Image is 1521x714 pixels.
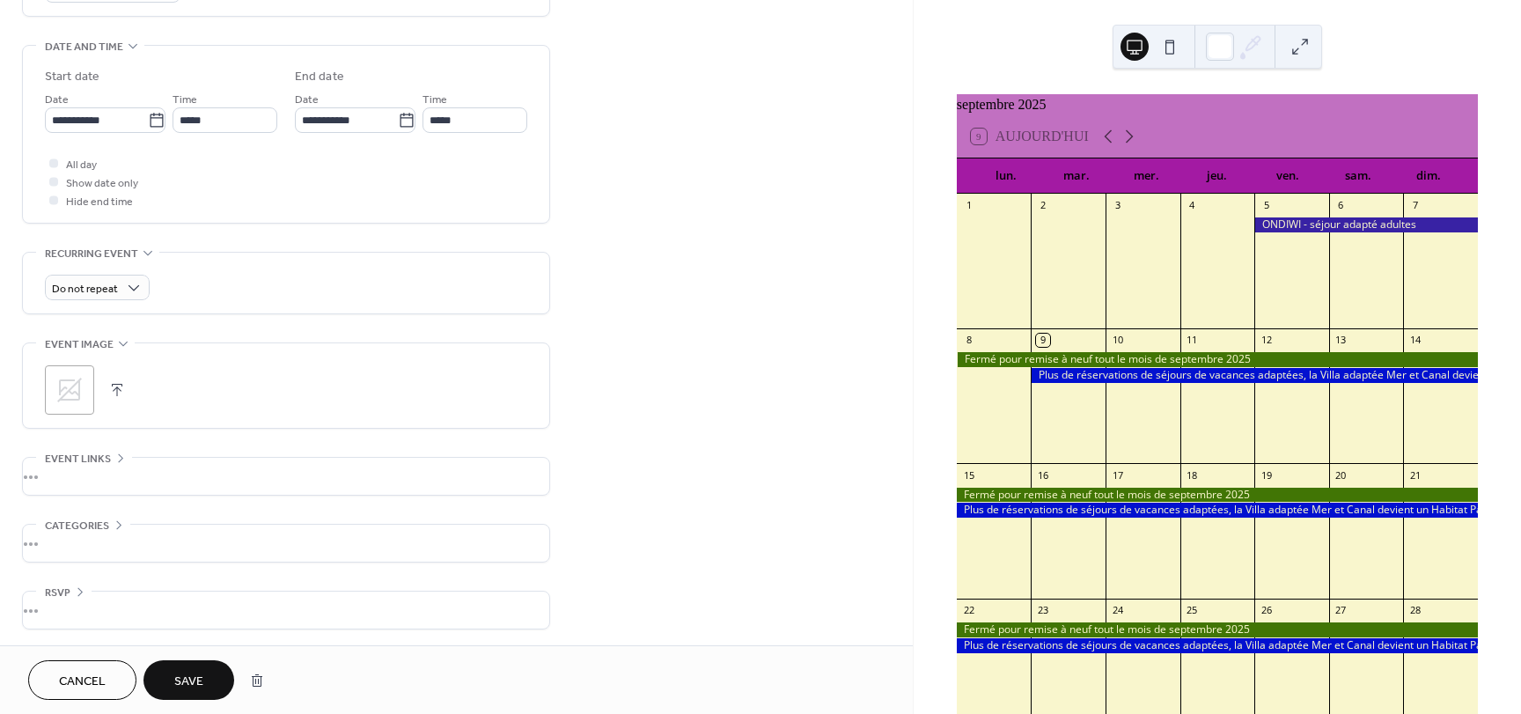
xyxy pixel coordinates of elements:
[45,68,99,86] div: Start date
[957,622,1478,637] div: Fermé pour remise à neuf tout le mois de septembre 2025
[45,38,123,56] span: Date and time
[962,334,975,347] div: 8
[1111,334,1124,347] div: 10
[1253,158,1323,194] div: ven.
[143,660,234,700] button: Save
[174,673,203,691] span: Save
[1186,468,1199,482] div: 18
[45,584,70,602] span: RSVP
[66,174,138,193] span: Show date only
[1408,604,1422,617] div: 28
[66,156,97,174] span: All day
[1334,604,1348,617] div: 27
[1036,468,1049,482] div: 16
[295,68,344,86] div: End date
[1334,199,1348,212] div: 6
[45,335,114,354] span: Event image
[173,91,197,109] span: Time
[1111,604,1124,617] div: 24
[957,352,1478,367] div: Fermé pour remise à neuf tout le mois de septembre 2025
[1260,604,1273,617] div: 26
[45,365,94,415] div: ;
[1334,334,1348,347] div: 13
[957,488,1478,503] div: Fermé pour remise à neuf tout le mois de septembre 2025
[962,468,975,482] div: 15
[59,673,106,691] span: Cancel
[23,592,549,629] div: •••
[1036,334,1049,347] div: 9
[1036,604,1049,617] div: 23
[957,503,1478,518] div: Plus de réservations de séjours de vacances adaptées, la Villa adaptée Mer et Canal devient un Ha...
[1186,334,1199,347] div: 11
[957,638,1478,653] div: Plus de réservations de séjours de vacances adaptées, la Villa adaptée Mer et Canal devient un Ha...
[1111,468,1124,482] div: 17
[1031,368,1478,383] div: Plus de réservations de séjours de vacances adaptées, la Villa adaptée Mer et Canal devient un Ha...
[957,94,1478,115] div: septembre 2025
[1408,334,1422,347] div: 14
[28,660,136,700] button: Cancel
[1323,158,1393,194] div: sam.
[45,517,109,535] span: Categories
[1408,468,1422,482] div: 21
[962,199,975,212] div: 1
[45,245,138,263] span: Recurring event
[66,193,133,211] span: Hide end time
[1334,468,1348,482] div: 20
[1186,604,1199,617] div: 25
[962,604,975,617] div: 22
[295,91,319,109] span: Date
[52,279,118,299] span: Do not repeat
[45,450,111,468] span: Event links
[1260,468,1273,482] div: 19
[1182,158,1253,194] div: jeu.
[1111,199,1124,212] div: 3
[1260,199,1273,212] div: 5
[1260,334,1273,347] div: 12
[45,91,69,109] span: Date
[23,525,549,562] div: •••
[422,91,447,109] span: Time
[23,458,549,495] div: •••
[1393,158,1464,194] div: dim.
[971,158,1041,194] div: lun.
[1036,199,1049,212] div: 2
[1408,199,1422,212] div: 7
[1186,199,1199,212] div: 4
[1041,158,1112,194] div: mar.
[1254,217,1478,232] div: ONDIWI - séjour adapté adultes
[1112,158,1182,194] div: mer.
